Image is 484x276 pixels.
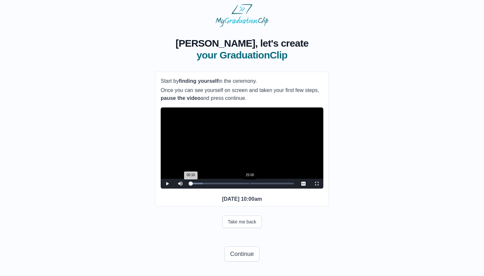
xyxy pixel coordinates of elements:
p: Once you can see yourself on screen and taken your first few steps, and press continue. [161,86,323,102]
div: Video Player [161,107,323,189]
b: pause the video [161,95,201,101]
img: MyGraduationClip [216,4,268,27]
p: Start by in the ceremony. [161,77,323,85]
button: Play [161,179,174,189]
div: Progress Bar [190,183,294,184]
span: your GraduationClip [175,49,309,61]
b: finding yourself [179,78,218,84]
button: Continue [225,246,259,262]
button: Fullscreen [310,179,323,189]
button: Mute [174,179,187,189]
p: [DATE] 10:00am [161,195,323,203]
span: [PERSON_NAME], let's create [175,37,309,49]
button: Take me back [222,216,262,228]
button: Captions [297,179,310,189]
